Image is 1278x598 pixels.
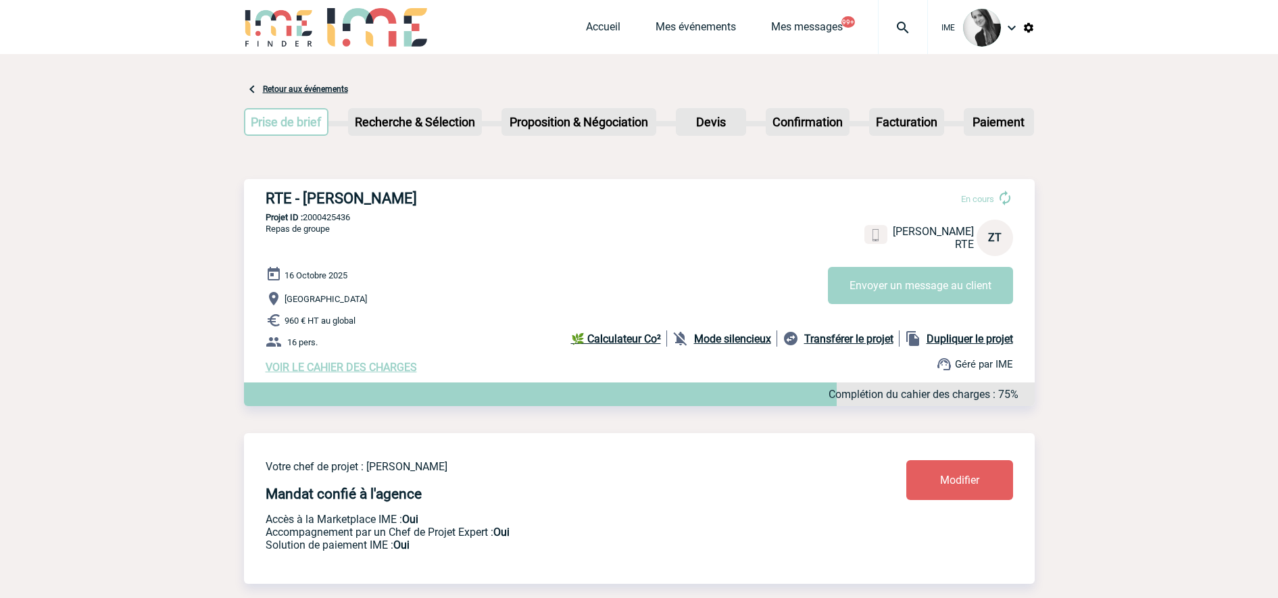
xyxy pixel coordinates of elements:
[841,16,855,28] button: 99+
[402,513,418,526] b: Oui
[677,109,745,134] p: Devis
[266,212,303,222] b: Projet ID :
[870,229,882,241] img: portable.png
[266,190,671,207] h3: RTE - [PERSON_NAME]
[393,539,410,551] b: Oui
[694,332,771,345] b: Mode silencieux
[266,460,827,473] p: Votre chef de projet : [PERSON_NAME]
[961,194,994,204] span: En cours
[771,20,843,39] a: Mes messages
[767,109,848,134] p: Confirmation
[804,332,893,345] b: Transférer le projet
[571,330,667,347] a: 🌿 Calculateur Co²
[893,225,974,238] span: [PERSON_NAME]
[988,231,1002,244] span: ZT
[656,20,736,39] a: Mes événements
[245,109,328,134] p: Prise de brief
[493,526,510,539] b: Oui
[287,337,318,347] span: 16 pers.
[266,486,422,502] h4: Mandat confié à l'agence
[285,294,367,304] span: [GEOGRAPHIC_DATA]
[266,361,417,374] a: VOIR LE CAHIER DES CHARGES
[955,358,1013,370] span: Géré par IME
[905,330,921,347] img: file_copy-black-24dp.png
[503,109,655,134] p: Proposition & Négociation
[927,332,1013,345] b: Dupliquer le projet
[870,109,943,134] p: Facturation
[963,9,1001,47] img: 101050-0.jpg
[955,238,974,251] span: RTE
[266,513,827,526] p: Accès à la Marketplace IME :
[941,23,955,32] span: IME
[571,332,661,345] b: 🌿 Calculateur Co²
[349,109,481,134] p: Recherche & Sélection
[285,316,355,326] span: 960 € HT au global
[940,474,979,487] span: Modifier
[965,109,1033,134] p: Paiement
[936,356,952,372] img: support.png
[244,212,1035,222] p: 2000425436
[244,8,314,47] img: IME-Finder
[266,526,827,539] p: Prestation payante
[263,84,348,94] a: Retour aux événements
[586,20,620,39] a: Accueil
[266,224,330,234] span: Repas de groupe
[266,539,827,551] p: Conformité aux process achat client, Prise en charge de la facturation, Mutualisation de plusieur...
[828,267,1013,304] button: Envoyer un message au client
[285,270,347,280] span: 16 Octobre 2025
